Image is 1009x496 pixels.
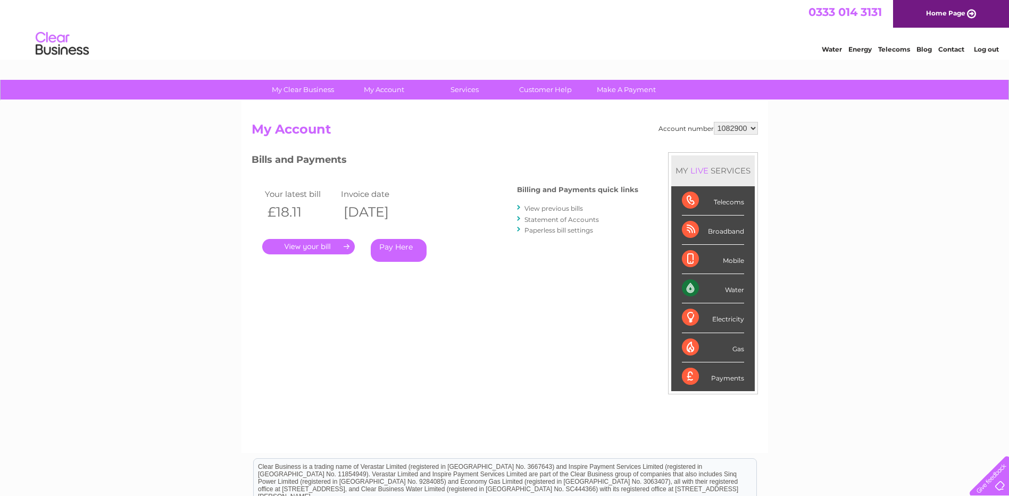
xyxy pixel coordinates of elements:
[502,80,589,100] a: Customer Help
[658,122,758,135] div: Account number
[338,201,415,223] th: [DATE]
[254,6,756,52] div: Clear Business is a trading name of Verastar Limited (registered in [GEOGRAPHIC_DATA] No. 3667643...
[582,80,670,100] a: Make A Payment
[682,303,744,333] div: Electricity
[682,362,744,391] div: Payments
[262,239,355,254] a: .
[671,155,755,186] div: MY SERVICES
[938,45,964,53] a: Contact
[262,201,339,223] th: £18.11
[338,187,415,201] td: Invoice date
[259,80,347,100] a: My Clear Business
[371,239,427,262] a: Pay Here
[35,28,89,60] img: logo.png
[682,186,744,216] div: Telecoms
[682,274,744,303] div: Water
[848,45,872,53] a: Energy
[974,45,999,53] a: Log out
[262,187,339,201] td: Your latest bill
[517,186,638,194] h4: Billing and Payments quick links
[340,80,428,100] a: My Account
[682,333,744,362] div: Gas
[252,152,638,171] h3: Bills and Payments
[822,45,842,53] a: Water
[252,122,758,142] h2: My Account
[808,5,882,19] a: 0333 014 3131
[421,80,508,100] a: Services
[682,245,744,274] div: Mobile
[524,226,593,234] a: Paperless bill settings
[524,204,583,212] a: View previous bills
[878,45,910,53] a: Telecoms
[682,216,744,245] div: Broadband
[524,216,599,224] a: Statement of Accounts
[688,166,711,176] div: LIVE
[916,45,932,53] a: Blog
